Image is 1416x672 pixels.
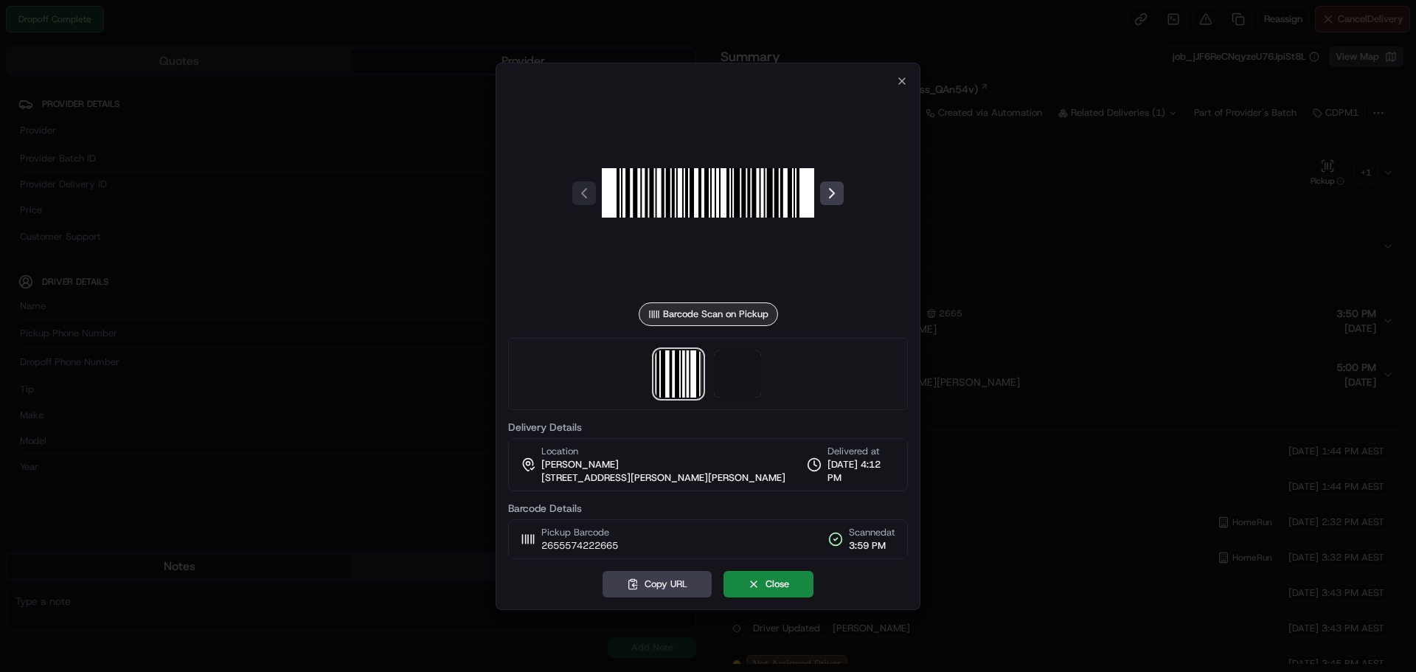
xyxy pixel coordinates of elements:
[541,471,785,485] span: [STREET_ADDRESS][PERSON_NAME][PERSON_NAME]
[139,214,237,229] span: API Documentation
[602,87,814,299] img: barcode_scan_on_pickup image
[541,445,578,458] span: Location
[38,95,243,111] input: Clear
[15,141,41,167] img: 1736555255976-a54dd68f-1ca7-489b-9aae-adbdc363a1c4
[849,526,895,539] span: Scanned at
[15,59,268,83] p: Welcome 👋
[508,422,908,432] label: Delivery Details
[147,250,178,261] span: Pylon
[50,156,187,167] div: We're available if you need us!
[50,141,242,156] div: Start new chat
[639,302,778,326] div: Barcode Scan on Pickup
[104,249,178,261] a: Powered byPylon
[849,539,895,553] span: 3:59 PM
[15,215,27,227] div: 📗
[508,503,908,513] label: Barcode Details
[125,215,136,227] div: 💻
[541,539,618,553] span: 2655574222665
[541,458,619,471] span: [PERSON_NAME]
[827,458,895,485] span: [DATE] 4:12 PM
[251,145,268,163] button: Start new chat
[603,571,712,597] button: Copy URL
[723,571,813,597] button: Close
[9,208,119,235] a: 📗Knowledge Base
[655,350,702,398] img: barcode_scan_on_pickup image
[541,526,618,539] span: Pickup Barcode
[29,214,113,229] span: Knowledge Base
[827,445,895,458] span: Delivered at
[119,208,243,235] a: 💻API Documentation
[15,15,44,44] img: Nash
